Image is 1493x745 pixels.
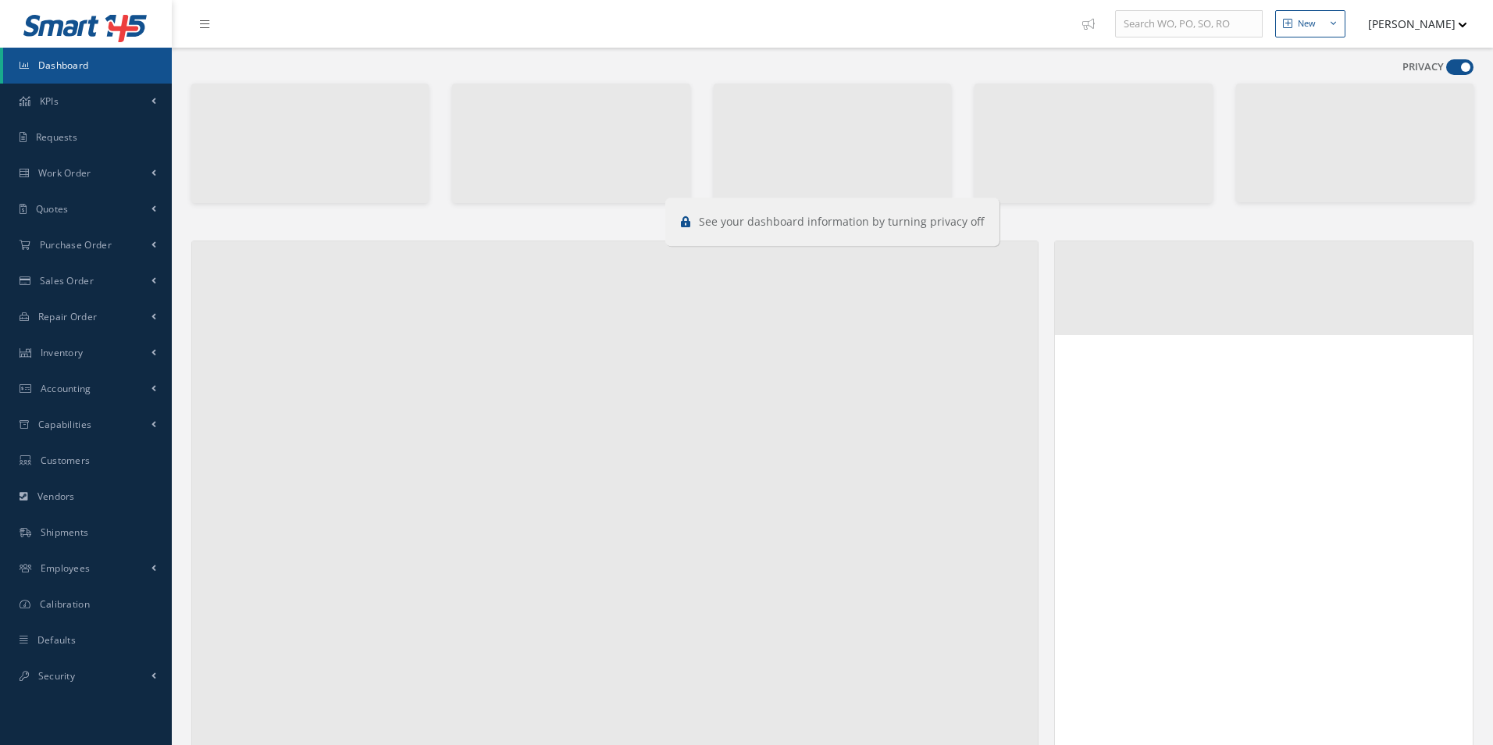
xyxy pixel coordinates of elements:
span: Employees [41,561,91,575]
span: Defaults [37,633,76,647]
span: Accounting [41,382,91,395]
span: Repair Order [38,310,98,323]
input: Search WO, PO, SO, RO [1115,10,1263,38]
span: Calibration [40,597,90,611]
span: Purchase Order [40,238,112,251]
span: Quotes [36,202,69,216]
span: Customers [41,454,91,467]
span: KPIs [40,94,59,108]
span: Shipments [41,526,89,539]
span: Dashboard [38,59,89,72]
span: See your dashboard information by turning privacy off [699,214,984,229]
span: Sales Order [40,274,94,287]
a: Dashboard [3,48,172,84]
span: Vendors [37,490,75,503]
span: Requests [36,130,77,144]
button: New [1275,10,1345,37]
span: Security [38,669,75,683]
span: Inventory [41,346,84,359]
span: Work Order [38,166,91,180]
span: Capabilities [38,418,92,431]
label: PRIVACY [1402,59,1444,75]
div: New [1298,17,1316,30]
button: [PERSON_NAME] [1353,9,1467,39]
